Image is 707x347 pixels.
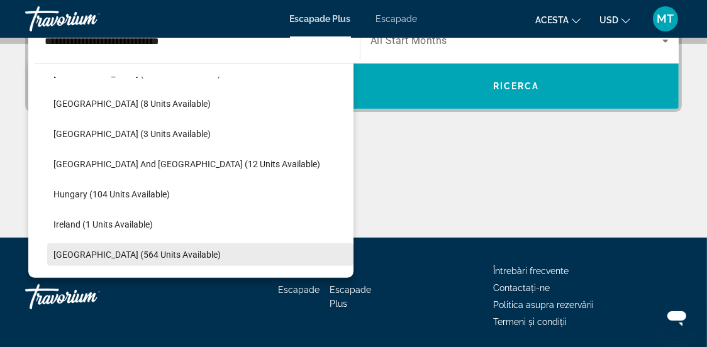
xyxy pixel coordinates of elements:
[353,63,679,109] button: Ricerca
[47,92,353,115] button: [GEOGRAPHIC_DATA] (8 units available)
[53,99,211,109] span: [GEOGRAPHIC_DATA] (8 units available)
[47,183,353,206] button: Hungary (104 units available)
[290,14,351,24] a: Escapade Plus
[493,317,567,327] a: Termeni și condiții
[330,285,372,309] a: Escapade Plus
[493,81,540,91] span: Ricerca
[25,278,151,316] a: Travorium
[47,153,353,175] button: [GEOGRAPHIC_DATA] and [GEOGRAPHIC_DATA] (12 units available)
[25,3,151,35] a: Travorium
[370,35,447,47] span: All Start Months
[535,15,569,25] font: acesta
[376,14,418,24] a: Escapade
[493,283,550,293] a: Contactați-ne
[53,250,221,260] span: [GEOGRAPHIC_DATA] (564 units available)
[279,285,320,295] a: Escapade
[599,11,630,29] button: Schimbați moneda
[47,62,353,85] button: [GEOGRAPHIC_DATA] (836 units available)
[53,159,320,169] span: [GEOGRAPHIC_DATA] and [GEOGRAPHIC_DATA] (12 units available)
[47,243,353,266] button: [GEOGRAPHIC_DATA] (564 units available)
[657,297,697,337] iframe: Pulsante pentru deschiderea ferestrei de mesaje
[47,123,353,145] button: [GEOGRAPHIC_DATA] (3 units available)
[657,12,674,25] font: MT
[493,300,594,310] a: Politica asupra rezervării
[649,6,682,32] button: Meniu utilizator
[53,189,170,199] span: Hungary (104 units available)
[53,129,211,139] span: [GEOGRAPHIC_DATA] (3 units available)
[47,213,353,236] button: Ireland (1 units available)
[493,266,569,276] a: Întrebări frecvente
[53,219,153,229] span: Ireland (1 units available)
[599,15,618,25] font: USD
[535,11,581,29] button: Schimbați limba
[28,18,679,109] div: Search widget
